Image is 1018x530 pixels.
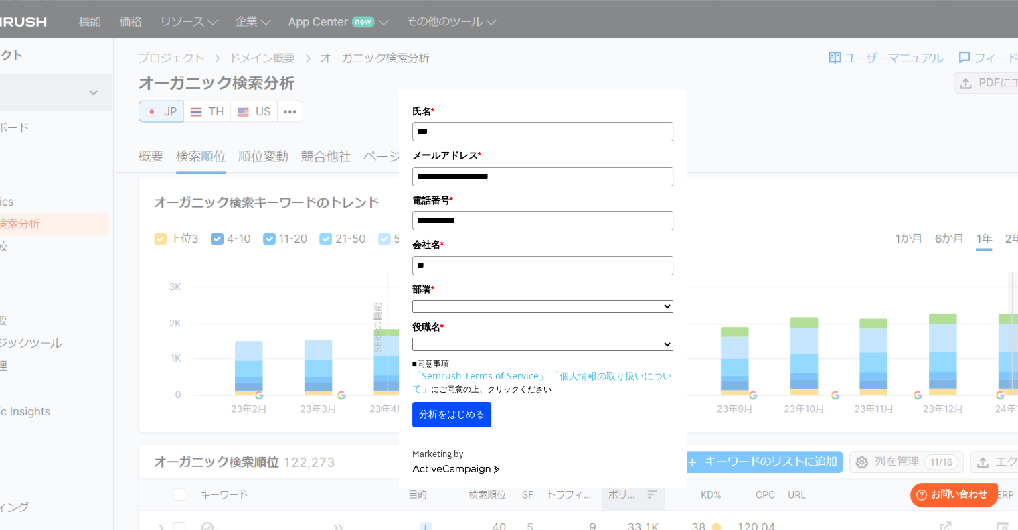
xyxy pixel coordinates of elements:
a: 「個人情報の取り扱いについて」 [412,369,672,395]
label: 氏名 [412,104,673,119]
p: ■同意事項 にご同意の上、クリックください [412,358,673,395]
button: 分析をはじめる [412,402,491,427]
iframe: Help widget launcher [899,478,1003,515]
label: 役職名 [412,320,673,334]
label: 会社名 [412,237,673,252]
label: 部署 [412,282,673,297]
label: 電話番号 [412,193,673,208]
div: Marketing by [412,448,673,462]
label: メールアドレス [412,148,673,163]
a: 「Semrush Terms of Service」 [412,369,548,382]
